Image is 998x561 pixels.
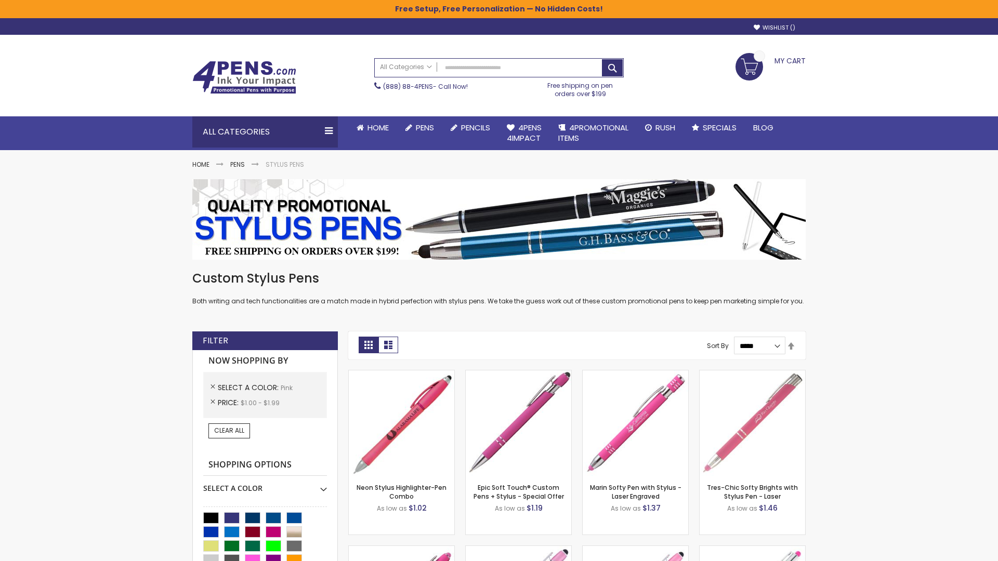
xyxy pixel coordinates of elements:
[192,179,806,260] img: Stylus Pens
[241,398,280,407] span: $1.00 - $1.99
[203,476,327,493] div: Select A Color
[753,122,773,133] span: Blog
[558,122,628,143] span: 4PROMOTIONAL ITEMS
[707,341,729,350] label: Sort By
[349,370,454,476] img: Neon Stylus Highlighter-Pen Combo-Pink
[349,370,454,379] a: Neon Stylus Highlighter-Pen Combo-Pink
[583,370,688,379] a: Marin Softy Pen with Stylus - Laser Engraved-Pink
[759,503,778,513] span: $1.46
[507,122,542,143] span: 4Pens 4impact
[754,24,795,32] a: Wishlist
[380,63,432,71] span: All Categories
[442,116,498,139] a: Pencils
[203,350,327,372] strong: Now Shopping by
[192,160,209,169] a: Home
[611,504,641,513] span: As low as
[495,504,525,513] span: As low as
[367,122,389,133] span: Home
[416,122,434,133] span: Pens
[707,483,798,500] a: Tres-Chic Softy Brights with Stylus Pen - Laser
[409,503,427,513] span: $1.02
[637,116,684,139] a: Rush
[357,483,447,500] a: Neon Stylus Highlighter-Pen Combo
[383,82,433,91] a: (888) 88-4PENS
[700,370,805,379] a: Tres-Chic Softy Brights with Stylus Pen - Laser-Pink
[192,270,806,287] h1: Custom Stylus Pens
[474,483,564,500] a: Epic Soft Touch® Custom Pens + Stylus - Special Offer
[218,397,241,408] span: Price
[383,82,468,91] span: - Call Now!
[192,116,338,148] div: All Categories
[230,160,245,169] a: Pens
[214,426,244,435] span: Clear All
[192,61,296,94] img: 4Pens Custom Pens and Promotional Products
[192,270,806,306] div: Both writing and tech functionalities are a match made in hybrid perfection with stylus pens. We ...
[583,370,688,476] img: Marin Softy Pen with Stylus - Laser Engraved-Pink
[700,545,805,554] a: Tres-Chic Softy with Stylus Top Pen - ColorJet-Pink
[203,335,228,346] strong: Filter
[703,122,737,133] span: Specials
[466,370,571,379] a: 4P-MS8B-Pink
[203,454,327,476] strong: Shopping Options
[700,370,805,476] img: Tres-Chic Softy Brights with Stylus Pen - Laser-Pink
[375,59,437,76] a: All Categories
[377,504,407,513] span: As low as
[727,504,757,513] span: As low as
[266,160,304,169] strong: Stylus Pens
[466,370,571,476] img: 4P-MS8B-Pink
[461,122,490,133] span: Pencils
[349,545,454,554] a: Ellipse Softy Brights with Stylus Pen - Laser-Pink
[498,116,550,150] a: 4Pens4impact
[590,483,681,500] a: Marin Softy Pen with Stylus - Laser Engraved
[583,545,688,554] a: Ellipse Stylus Pen - ColorJet-Pink
[655,122,675,133] span: Rush
[527,503,543,513] span: $1.19
[359,337,378,353] strong: Grid
[745,116,782,139] a: Blog
[642,503,661,513] span: $1.37
[397,116,442,139] a: Pens
[281,383,293,392] span: Pink
[550,116,637,150] a: 4PROMOTIONALITEMS
[348,116,397,139] a: Home
[684,116,745,139] a: Specials
[466,545,571,554] a: Ellipse Stylus Pen - LaserMax-Pink
[218,382,281,393] span: Select A Color
[537,77,624,98] div: Free shipping on pen orders over $199
[208,423,250,438] a: Clear All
